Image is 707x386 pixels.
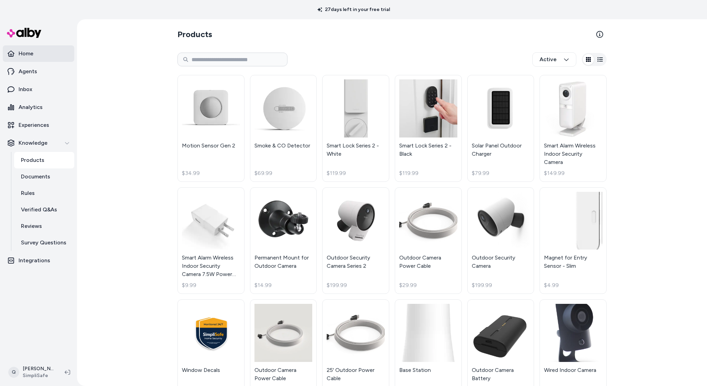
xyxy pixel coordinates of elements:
[19,139,47,147] p: Knowledge
[14,168,74,185] a: Documents
[177,75,244,182] a: Motion Sensor Gen 2Motion Sensor Gen 2$34.99
[395,75,462,182] a: Smart Lock Series 2 - BlackSmart Lock Series 2 - Black$119.99
[532,52,576,67] button: Active
[250,75,317,182] a: Smoke & CO DetectorSmoke & CO Detector$69.99
[19,103,43,111] p: Analytics
[8,367,19,378] span: Q
[19,67,37,76] p: Agents
[3,135,74,151] button: Knowledge
[21,173,50,181] p: Documents
[14,201,74,218] a: Verified Q&As
[3,63,74,80] a: Agents
[21,222,42,230] p: Reviews
[313,6,394,13] p: 27 days left in your free trial
[4,361,59,383] button: Q[PERSON_NAME]SimpliSafe
[23,372,54,379] span: SimpliSafe
[3,45,74,62] a: Home
[14,218,74,234] a: Reviews
[14,152,74,168] a: Products
[19,256,50,265] p: Integrations
[14,185,74,201] a: Rules
[322,75,389,182] a: Smart Lock Series 2 - WhiteSmart Lock Series 2 - White$119.99
[19,85,32,93] p: Inbox
[322,187,389,294] a: Outdoor Security Camera Series 2Outdoor Security Camera Series 2$199.99
[250,187,317,294] a: Permanent Mount for Outdoor CameraPermanent Mount for Outdoor Camera$14.99
[21,189,35,197] p: Rules
[177,29,212,40] h2: Products
[540,75,607,182] a: Smart Alarm Wireless Indoor Security CameraSmart Alarm Wireless Indoor Security Camera$149.99
[14,234,74,251] a: Survey Questions
[540,187,607,294] a: Magnet for Entry Sensor - SlimMagnet for Entry Sensor - Slim$4.99
[21,156,44,164] p: Products
[177,187,244,294] a: Smart Alarm Wireless Indoor Security Camera 7.5W Power AdapterSmart Alarm Wireless Indoor Securit...
[19,49,33,58] p: Home
[7,28,41,38] img: alby Logo
[23,365,54,372] p: [PERSON_NAME]
[395,187,462,294] a: Outdoor Camera Power CableOutdoor Camera Power Cable$29.99
[3,252,74,269] a: Integrations
[467,187,534,294] a: Outdoor Security CameraOutdoor Security Camera$199.99
[3,81,74,98] a: Inbox
[3,99,74,115] a: Analytics
[21,239,66,247] p: Survey Questions
[467,75,534,182] a: Solar Panel Outdoor ChargerSolar Panel Outdoor Charger$79.99
[19,121,49,129] p: Experiences
[21,206,57,214] p: Verified Q&As
[3,117,74,133] a: Experiences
